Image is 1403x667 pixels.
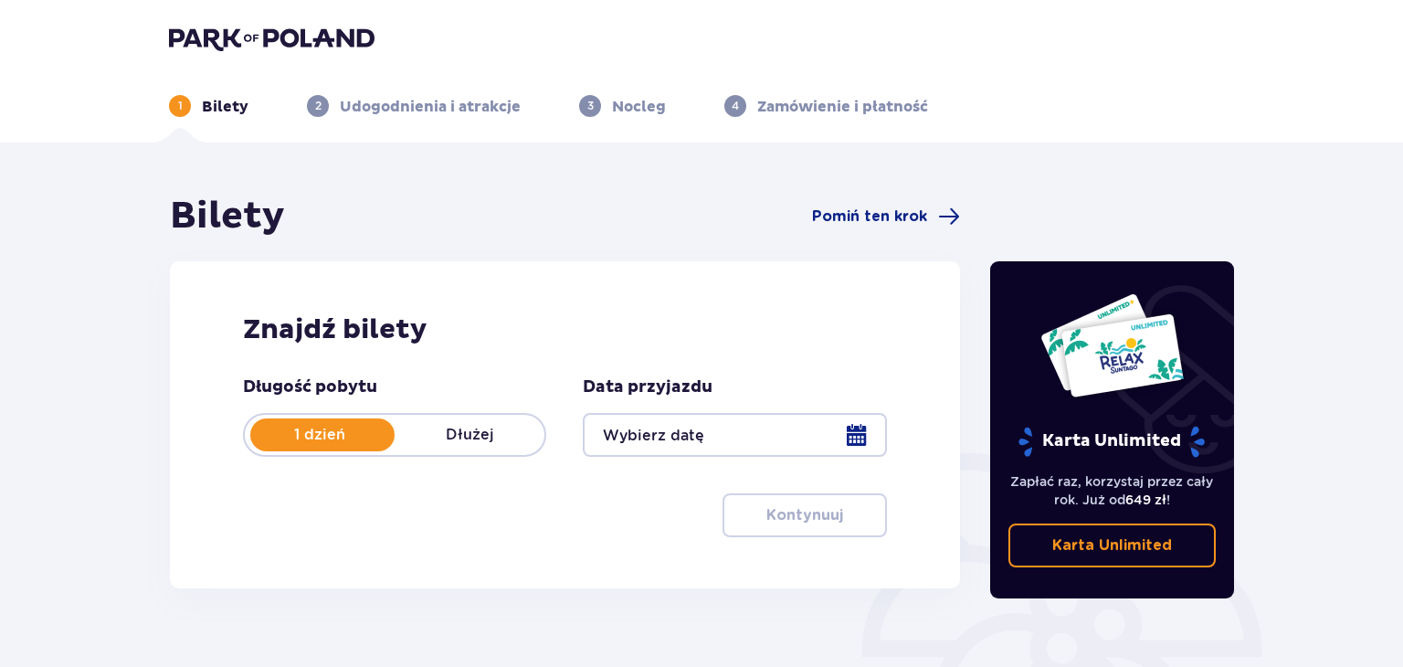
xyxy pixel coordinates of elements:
p: Zapłać raz, korzystaj przez cały rok. Już od ! [1008,472,1217,509]
span: Pomiń ten krok [812,206,927,227]
p: Długość pobytu [243,376,377,398]
p: Dłużej [395,425,544,445]
a: Karta Unlimited [1008,524,1217,567]
p: Karta Unlimited [1052,535,1172,556]
p: Zamówienie i płatność [757,97,928,117]
p: 1 [178,98,183,114]
p: Udogodnienia i atrakcje [340,97,521,117]
span: 649 zł [1125,492,1166,507]
img: Park of Poland logo [169,26,374,51]
p: 4 [732,98,739,114]
p: Karta Unlimited [1017,426,1207,458]
h1: Bilety [170,194,285,239]
a: Pomiń ten krok [812,206,960,228]
p: 1 dzień [245,425,395,445]
p: 3 [587,98,594,114]
p: 2 [315,98,322,114]
button: Kontynuuj [723,493,887,537]
p: Kontynuuj [766,505,843,525]
h2: Znajdź bilety [243,312,887,347]
p: Nocleg [612,97,666,117]
p: Data przyjazdu [583,376,712,398]
p: Bilety [202,97,248,117]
